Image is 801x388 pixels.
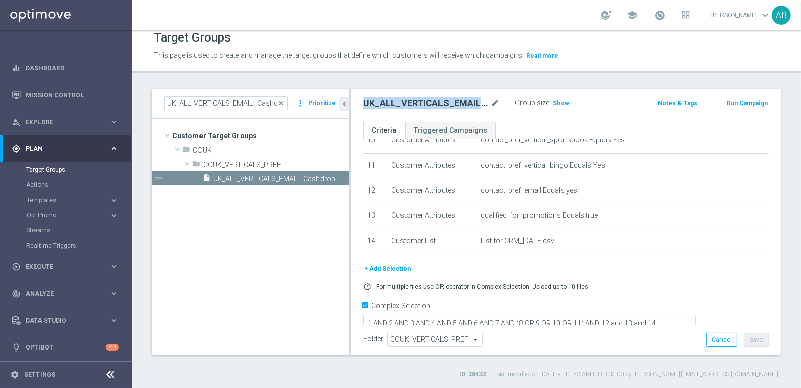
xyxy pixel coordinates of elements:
span: Show [553,100,569,107]
button: track_changes Analyze keyboard_arrow_right [11,290,119,298]
i: person_search [12,118,21,127]
i: lightbulb [12,343,21,352]
a: [PERSON_NAME]keyboard_arrow_down [710,8,772,23]
span: Templates [27,197,99,203]
span: school [627,10,638,21]
i: keyboard_arrow_right [109,262,119,271]
span: qualified_for_promotions Equals true [480,211,598,220]
a: Settings [24,372,55,378]
i: keyboard_arrow_right [109,316,119,325]
i: play_circle_outline [12,262,21,271]
td: Customer Attributes [387,129,476,154]
div: Data Studio keyboard_arrow_right [11,317,119,325]
span: Analyze [26,291,109,297]
div: Data Studio [12,316,109,325]
h2: UK_ALL_VERTICALS_EMAIL | Cashdrop [363,97,489,109]
button: Read more [525,50,559,61]
a: Dashboard [26,55,119,82]
td: Customer Attributes [387,179,476,204]
i: settings [10,370,19,379]
span: keyboard_arrow_down [759,10,771,21]
button: Save [744,333,769,347]
td: 11 [363,153,387,179]
span: COUK_VERTICALS_PREF [203,161,349,169]
a: Mission Control [26,82,119,108]
td: 12 [363,179,387,204]
i: folder [182,145,190,157]
div: Actions [26,177,131,192]
button: gps_fixed Plan keyboard_arrow_right [11,145,119,153]
i: keyboard_arrow_right [109,211,119,220]
span: contact_pref_vertical_bingo Equals Yes [480,161,605,170]
a: Realtime Triggers [26,242,105,250]
p: For multiple files use OR operator in Complex Selection. Upload up to 10 files [376,283,588,291]
td: 14 [363,229,387,254]
label: Complex Selection [371,301,430,311]
button: equalizer Dashboard [11,64,119,72]
div: Explore [12,118,109,127]
a: Optibot [26,334,106,361]
span: contact_pref_vertical_sportsbook Equals Yes [480,136,625,144]
button: Run Campaign [726,98,769,109]
i: mode_edit [491,97,500,109]
div: +10 [106,344,119,351]
label: ID: 28432 [459,370,486,379]
i: keyboard_arrow_right [109,117,119,127]
span: Data Studio [26,318,109,324]
i: gps_fixed [12,144,21,153]
div: Analyze [12,289,109,298]
button: person_search Explore keyboard_arrow_right [11,118,119,126]
span: close [277,99,285,107]
i: folder [192,160,201,171]
div: Execute [12,262,109,271]
button: OptiPromo keyboard_arrow_right [26,211,119,219]
button: chevron_left [339,97,349,111]
div: Target Groups [26,162,131,177]
a: Actions [26,181,105,189]
div: Realtime Triggers [26,238,131,253]
span: COUK [193,146,349,155]
button: Notes & Tags [657,98,699,109]
i: chevron_left [340,99,349,109]
button: + Add Selection [363,263,412,275]
span: contact_pref_email Equals yes [480,186,577,195]
div: Templates [27,197,109,203]
i: insert_drive_file [203,174,211,185]
a: Criteria [363,122,405,139]
button: Templates keyboard_arrow_right [26,196,119,204]
div: Plan [12,144,109,153]
div: Streams [26,223,131,238]
span: OptiPromo [27,212,99,218]
td: Customer Attributes [387,204,476,229]
div: Mission Control [12,82,119,108]
td: Customer Attributes [387,153,476,179]
span: Plan [26,146,109,152]
i: keyboard_arrow_right [109,196,119,205]
button: Prioritize [307,97,337,110]
input: Quick find group or folder [164,96,288,110]
span: Execute [26,264,109,270]
i: error_outline [363,283,371,291]
div: AB [772,6,791,25]
span: This page is used to create and manage the target groups that define which customers will receive... [154,51,524,59]
h1: Target Groups [154,30,231,45]
td: Customer List [387,229,476,254]
label: Group size [515,99,549,107]
button: Cancel [706,333,737,347]
span: List for CRM_[DATE]csv [480,237,554,245]
button: Mission Control [11,91,119,99]
i: track_changes [12,289,21,298]
button: play_circle_outline Execute keyboard_arrow_right [11,263,119,271]
div: OptiPromo [26,208,131,223]
button: lightbulb Optibot +10 [11,343,119,352]
label: Folder [363,335,383,343]
a: Streams [26,226,105,235]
